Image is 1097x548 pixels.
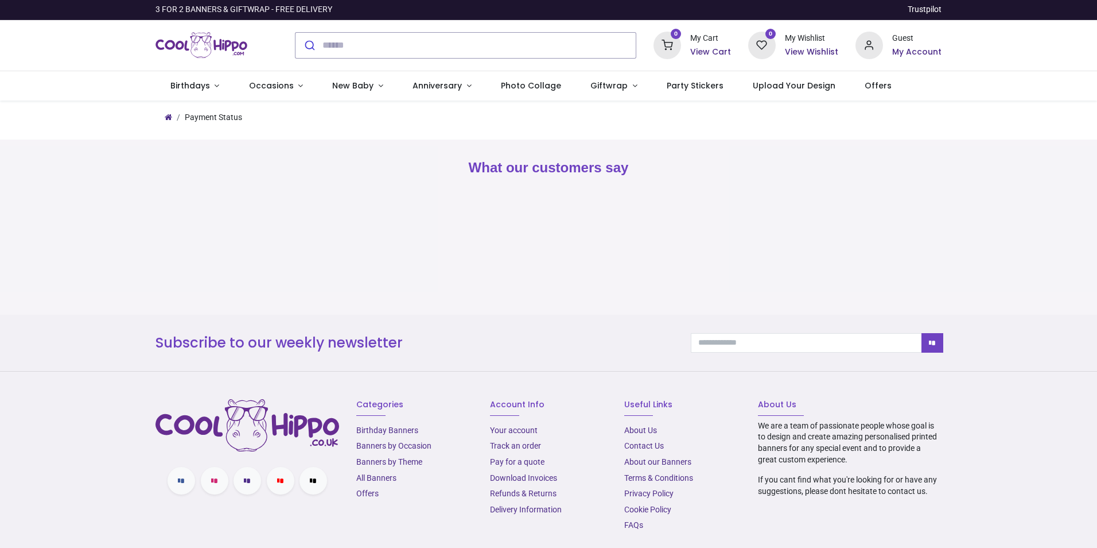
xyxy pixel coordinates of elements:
[748,40,776,49] a: 0
[413,80,462,91] span: Anniversary
[490,473,557,483] a: Download Invoices
[671,29,682,40] sup: 0
[234,71,318,101] a: Occasions
[758,474,942,497] p: If you cant find what you're looking for or have any suggestions, please dont hesitate to contact...
[172,112,242,124] li: Payment Status
[624,457,691,466] a: About our Banners
[356,473,396,483] a: All Banners
[490,457,544,466] a: Pay for a quote
[758,399,942,411] h6: About Us
[590,80,628,91] span: Giftwrap
[785,33,838,44] div: My Wishlist
[356,457,422,466] a: Banners by Theme
[653,40,681,49] a: 0
[356,489,379,498] a: Offers
[155,29,247,61] a: Logo of Cool Hippo
[398,71,486,101] a: Anniversary
[490,426,538,435] a: Your account
[865,80,892,91] span: Offers
[165,113,172,121] i: Home
[892,33,942,44] div: Guest
[501,80,561,91] span: Photo Collage
[249,80,294,91] span: Occasions
[753,80,835,91] span: Upload Your Design
[155,71,234,101] a: Birthdays
[624,426,657,435] a: About Us​
[356,441,431,450] a: Banners by Occasion
[785,47,838,58] a: View Wishlist
[155,158,942,177] h2: What our customers say
[155,333,674,353] h3: Subscribe to our weekly newsletter
[690,33,731,44] div: My Cart
[356,426,418,435] a: Birthday Banners
[667,80,723,91] span: Party Stickers
[490,505,562,514] a: Delivery Information
[758,420,942,465] p: We are a team of passionate people whose goal is to design and create amazing personalised printe...
[170,80,210,91] span: Birthdays
[690,47,731,58] a: View Cart
[155,4,332,16] div: 3 FOR 2 BANNERS & GIFTWRAP - FREE DELIVERY
[908,4,942,16] a: Trustpilot
[295,33,322,58] button: Submit
[356,399,473,411] h6: Categories
[624,489,674,498] a: Privacy Policy
[624,473,693,483] a: Terms & Conditions
[165,113,172,122] a: Home
[765,29,776,40] sup: 0
[490,489,557,498] a: Refunds & Returns
[624,505,671,514] a: Cookie Policy
[624,520,643,530] a: FAQs
[624,441,664,450] a: Contact Us
[490,441,541,450] a: Track an order
[155,29,247,61] img: Cool Hippo
[624,399,741,411] h6: Useful Links
[318,71,398,101] a: New Baby
[332,80,374,91] span: New Baby
[490,399,606,411] h6: Account Info
[575,71,652,101] a: Giftwrap
[892,47,942,58] a: My Account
